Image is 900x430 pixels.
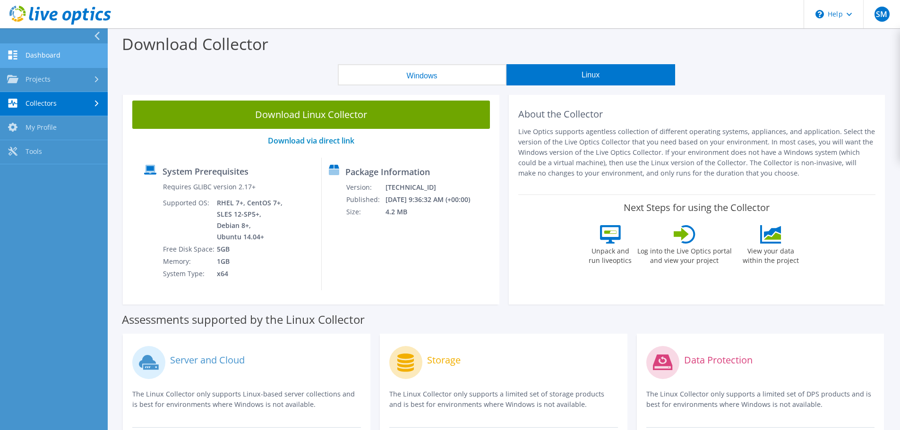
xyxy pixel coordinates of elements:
td: Size: [346,206,385,218]
label: Assessments supported by the Linux Collector [122,315,365,324]
label: View your data within the project [737,244,805,265]
p: Live Optics supports agentless collection of different operating systems, appliances, and applica... [518,126,876,178]
td: Free Disk Space: [163,243,216,255]
td: 5GB [216,243,284,255]
td: Supported OS: [163,197,216,243]
label: Server and Cloud [170,355,245,365]
label: Requires GLIBC version 2.17+ [163,182,256,192]
label: Unpack and run liveoptics [589,244,632,265]
a: Download Linux Collector [132,101,490,129]
label: Download Collector [122,33,268,55]
span: SM [874,7,890,22]
h2: About the Collector [518,109,876,120]
td: 1GB [216,255,284,268]
label: Data Protection [684,355,753,365]
td: [DATE] 9:36:32 AM (+00:00) [385,194,483,206]
label: Storage [427,355,461,365]
label: System Prerequisites [163,167,249,176]
button: Linux [506,64,675,85]
label: Log into the Live Optics portal and view your project [637,244,732,265]
p: The Linux Collector only supports a limited set of DPS products and is best for environments wher... [646,389,875,410]
td: RHEL 7+, CentOS 7+, SLES 12-SP5+, Debian 8+, Ubuntu 14.04+ [216,197,284,243]
td: System Type: [163,268,216,280]
svg: \n [815,10,824,18]
button: Windows [338,64,506,85]
td: Version: [346,181,385,194]
a: Download via direct link [268,135,354,146]
td: 4.2 MB [385,206,483,218]
label: Package Information [345,167,430,177]
td: Memory: [163,255,216,268]
p: The Linux Collector only supports Linux-based server collections and is best for environments whe... [132,389,361,410]
td: x64 [216,268,284,280]
td: [TECHNICAL_ID] [385,181,483,194]
p: The Linux Collector only supports a limited set of storage products and is best for environments ... [389,389,618,410]
td: Published: [346,194,385,206]
label: Next Steps for using the Collector [624,202,770,213]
